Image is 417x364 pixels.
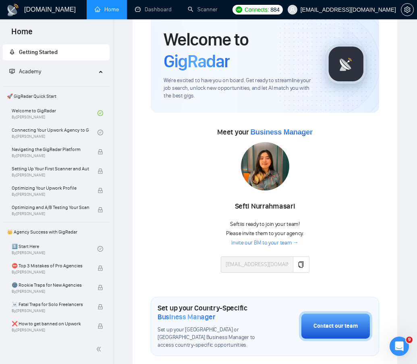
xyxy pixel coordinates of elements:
span: lock [98,285,103,290]
a: Connecting Your Upwork Agency to GigRadarBy[PERSON_NAME] [12,124,98,141]
button: copy [293,256,309,273]
a: homeHome [95,6,119,13]
span: Optimizing and A/B Testing Your Scanner for Better Results [12,203,89,211]
span: lock [98,168,103,174]
span: lock [98,207,103,213]
span: copy [298,261,304,268]
h1: Welcome to [164,29,313,72]
a: setting [401,6,414,13]
span: By [PERSON_NAME] [12,192,89,197]
span: lock [98,149,103,155]
a: Welcome to GigRadarBy[PERSON_NAME] [12,104,98,122]
div: Sefti Nurrahmasari [221,200,309,213]
span: By [PERSON_NAME] [12,308,89,313]
a: dashboardDashboard [135,6,172,13]
img: logo [6,4,19,17]
img: 1716375511697-WhatsApp%20Image%202024-05-20%20at%2018.09.47.jpeg [241,142,289,190]
span: Meet your [217,128,312,136]
span: By [PERSON_NAME] [12,328,89,333]
span: Academy [19,68,41,75]
li: Getting Started [3,44,110,60]
span: Navigating the GigRadar Platform [12,145,89,153]
span: We're excited to have you on board. Get ready to streamline your job search, unlock new opportuni... [164,77,313,100]
span: By [PERSON_NAME] [12,173,89,178]
span: Optimizing Your Upwork Profile [12,184,89,192]
a: 1️⃣ Start HereBy[PERSON_NAME] [12,240,98,258]
span: check-circle [98,246,103,252]
span: Sefti is ready to join your team! [230,221,299,227]
span: 🌚 Rookie Traps for New Agencies [12,281,89,289]
span: lock [98,323,103,329]
span: By [PERSON_NAME] [12,270,89,275]
span: setting [401,6,413,13]
span: double-left [96,345,104,353]
span: Connects: [245,5,269,14]
span: Setting Up Your First Scanner and Auto-Bidder [12,165,89,173]
span: ❌ How to get banned on Upwork [12,320,89,328]
span: rocket [9,49,15,55]
a: searchScanner [188,6,218,13]
h1: Set up your Country-Specific [158,304,259,321]
div: Contact our team [313,322,358,331]
span: 9 [406,337,413,343]
button: setting [401,3,414,16]
img: upwork-logo.png [236,6,242,13]
span: lock [98,188,103,193]
span: check-circle [98,110,103,116]
span: lock [98,265,103,271]
span: fund-projection-screen [9,68,15,74]
span: Please invite them to your agency. [226,230,304,237]
button: Contact our team [299,311,372,341]
span: By [PERSON_NAME] [12,153,89,158]
span: ☠️ Fatal Traps for Solo Freelancers [12,300,89,308]
a: Invite our BM to your team → [231,239,299,247]
span: By [PERSON_NAME] [12,289,89,294]
iframe: Intercom live chat [390,337,409,356]
img: gigradar-logo.png [326,44,366,84]
span: Business Manager [250,128,312,136]
span: 884 [270,5,279,14]
span: 🚀 GigRadar Quick Start [4,88,109,104]
span: By [PERSON_NAME] [12,211,89,216]
span: Academy [9,68,41,75]
span: check-circle [98,130,103,135]
span: GigRadar [164,50,230,72]
span: user [290,7,295,12]
span: Set up your [GEOGRAPHIC_DATA] or [GEOGRAPHIC_DATA] Business Manager to access country-specific op... [158,326,259,349]
span: lock [98,304,103,310]
span: ⛔ Top 3 Mistakes of Pro Agencies [12,262,89,270]
span: Getting Started [19,49,58,56]
span: Business Manager [158,312,215,321]
span: Home [5,26,39,43]
span: 👑 Agency Success with GigRadar [4,224,109,240]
